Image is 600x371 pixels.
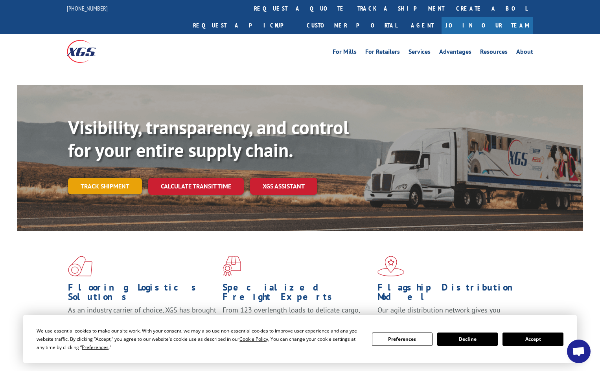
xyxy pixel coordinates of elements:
[68,305,216,333] span: As an industry carrier of choice, XGS has brought innovation and dedication to flooring logistics...
[223,305,371,340] p: From 123 overlength loads to delicate cargo, our experienced staff knows the best way to move you...
[68,256,92,276] img: xgs-icon-total-supply-chain-intelligence-red
[377,256,405,276] img: xgs-icon-flagship-distribution-model-red
[37,327,362,351] div: We use essential cookies to make our site work. With your consent, we may also use non-essential ...
[377,305,522,324] span: Our agile distribution network gives you nationwide inventory management on demand.
[403,17,442,34] a: Agent
[68,178,142,194] a: Track shipment
[372,333,433,346] button: Preferences
[437,333,498,346] button: Decline
[82,344,109,351] span: Preferences
[239,336,268,342] span: Cookie Policy
[567,340,591,363] a: Open chat
[480,49,508,57] a: Resources
[301,17,403,34] a: Customer Portal
[516,49,533,57] a: About
[502,333,563,346] button: Accept
[223,283,371,305] h1: Specialized Freight Experts
[23,315,577,363] div: Cookie Consent Prompt
[439,49,471,57] a: Advantages
[68,115,349,162] b: Visibility, transparency, and control for your entire supply chain.
[148,178,244,195] a: Calculate transit time
[68,283,217,305] h1: Flooring Logistics Solutions
[377,283,526,305] h1: Flagship Distribution Model
[250,178,317,195] a: XGS ASSISTANT
[409,49,431,57] a: Services
[365,49,400,57] a: For Retailers
[223,256,241,276] img: xgs-icon-focused-on-flooring-red
[187,17,301,34] a: Request a pickup
[442,17,533,34] a: Join Our Team
[67,4,108,12] a: [PHONE_NUMBER]
[333,49,357,57] a: For Mills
